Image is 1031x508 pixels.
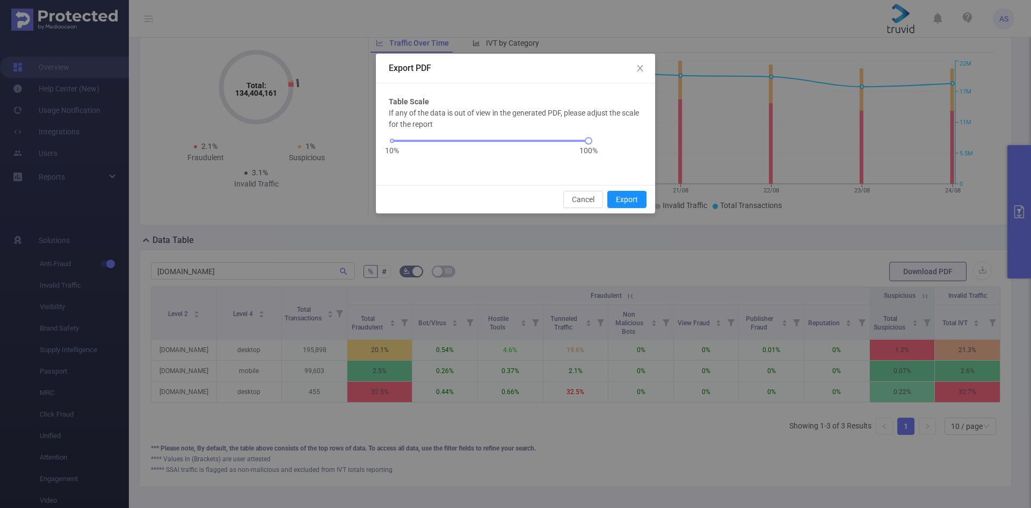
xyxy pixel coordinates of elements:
[389,108,642,130] p: If any of the data is out of view in the generated PDF, please adjust the scale for the report
[389,96,429,108] b: Table Scale
[389,62,642,74] div: Export PDF
[636,64,644,73] i: icon: close
[625,54,655,84] button: Close
[563,191,603,208] button: Cancel
[385,145,399,156] span: 10%
[579,145,598,156] span: 100%
[607,191,647,208] button: Export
